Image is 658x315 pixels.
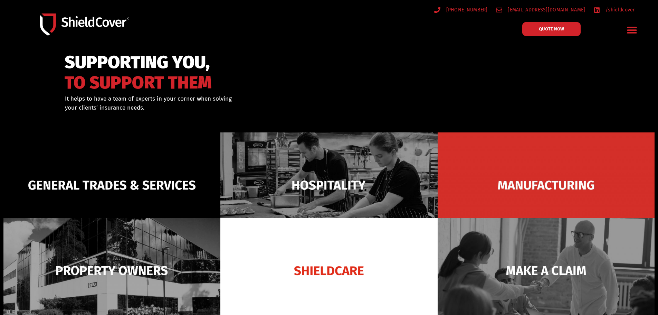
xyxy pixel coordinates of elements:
p: your clients’ insurance needs. [65,103,364,112]
span: SUPPORTING YOU, [65,55,212,70]
span: /shieldcover [604,6,635,14]
div: It helps to have a team of experts in your corner when solving [65,94,364,112]
span: [EMAIL_ADDRESS][DOMAIN_NAME] [506,6,585,14]
a: [PHONE_NUMBER] [434,6,488,14]
span: QUOTE NOW [539,27,564,31]
a: [EMAIL_ADDRESS][DOMAIN_NAME] [496,6,585,14]
a: QUOTE NOW [522,22,581,36]
div: Menu Toggle [624,22,640,38]
a: /shieldcover [594,6,635,14]
img: Shield-Cover-Underwriting-Australia-logo-full [40,13,129,35]
span: [PHONE_NUMBER] [445,6,488,14]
